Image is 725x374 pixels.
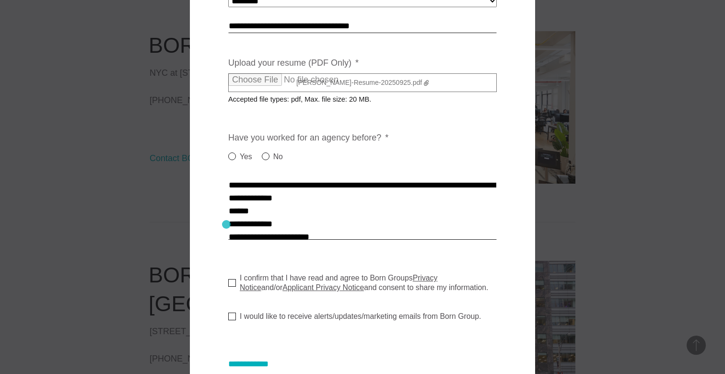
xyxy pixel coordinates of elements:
label: Upload your resume (PDF Only) [228,58,359,69]
a: Applicant Privacy Notice [282,283,364,292]
label: Yes [228,151,252,163]
label: No [262,151,283,163]
span: Accepted file types: pdf, Max. file size: 20 MB. [228,88,379,103]
label: [PERSON_NAME]-Resume-20250925.pdf [228,73,497,93]
label: Have you worked for an agency before? [228,132,388,143]
label: I confirm that I have read and agree to Born Groups and/or and consent to share my information. [228,273,504,292]
label: I would like to receive alerts/updates/marketing emails from Born Group. [228,312,481,321]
